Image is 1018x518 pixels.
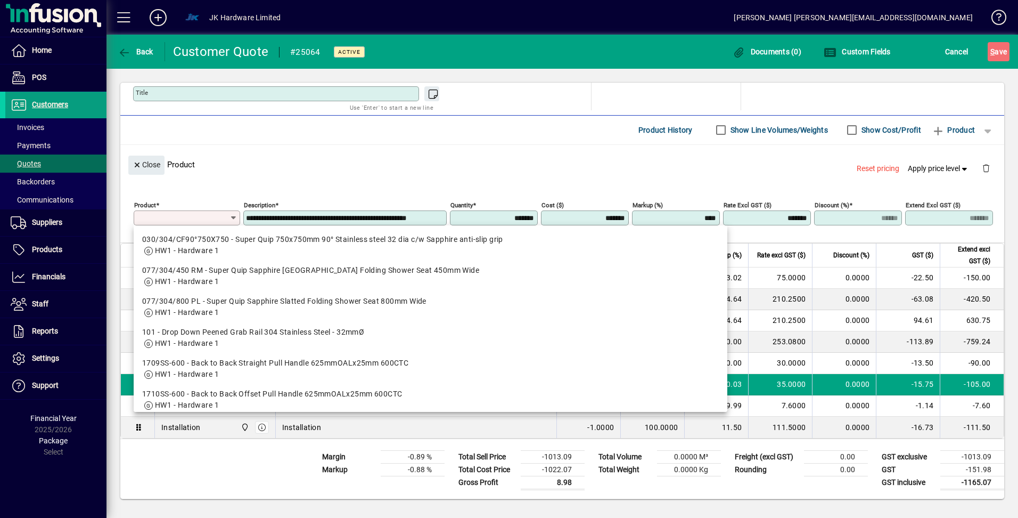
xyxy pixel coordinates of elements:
[338,48,360,55] span: Active
[118,47,153,56] span: Back
[541,201,564,208] mat-label: Cost ($)
[134,322,727,353] mat-option: 101 - Drop Down Peened Grab Rail 304 Stainless Steel - 32mmØ
[876,450,940,463] td: GST exclusive
[908,163,970,174] span: Apply price level
[142,327,719,338] div: 101 - Drop Down Peened Grab Rail 304 Stainless Steel - 32mmØ
[812,395,876,417] td: 0.0000
[620,417,684,438] td: 100.0000
[859,125,921,135] label: Show Cost/Profit
[755,272,806,283] div: 75.0000
[876,476,940,489] td: GST inclusive
[39,436,68,445] span: Package
[812,268,876,289] td: 0.0000
[657,463,721,476] td: 0.0000 Kg
[657,450,721,463] td: 0.0000 M³
[5,37,106,64] a: Home
[521,476,585,489] td: 8.98
[155,401,219,409] span: HW1 - Hardware 1
[161,422,200,433] div: Installation
[729,450,804,463] td: Freight (excl GST)
[155,339,219,347] span: HW1 - Hardware 1
[134,292,727,322] mat-option: 077/304/800 PL - Super Quip Sapphire Slatted Folding Shower Seat 800mm Wide
[450,201,473,208] mat-label: Quantity
[734,9,973,26] div: [PERSON_NAME] [PERSON_NAME][EMAIL_ADDRESS][DOMAIN_NAME]
[728,125,828,135] label: Show Line Volumes/Weights
[587,422,614,433] span: -1.0000
[940,331,1004,353] td: -759.24
[142,358,719,369] div: 1709SS-600 - Back to Back Straight Pull Handle 625mmOALx25mm 600CTC
[5,291,106,318] a: Staff
[381,463,445,476] td: -0.88 %
[812,289,876,310] td: 0.0000
[906,201,960,208] mat-label: Extend excl GST ($)
[940,353,1004,374] td: -90.00
[755,379,806,390] div: 35.0000
[282,422,321,433] span: Installation
[724,201,771,208] mat-label: Rate excl GST ($)
[852,159,904,178] button: Reset pricing
[804,463,868,476] td: 0.00
[821,42,893,61] button: Custom Fields
[5,118,106,136] a: Invoices
[904,159,974,178] button: Apply price level
[732,47,801,56] span: Documents (0)
[5,373,106,399] a: Support
[244,201,275,208] mat-label: Description
[134,261,727,292] mat-option: 077/304/450 RM - Super Quip Sapphire Rimu Folding Shower Seat 450mm Wide
[32,218,62,226] span: Suppliers
[317,450,381,463] td: Margin
[290,44,321,61] div: #25064
[32,272,65,281] span: Financials
[11,159,41,168] span: Quotes
[11,141,51,150] span: Payments
[134,353,727,384] mat-option: 1709SS-600 - Back to Back Straight Pull Handle 625mmOALx25mm 600CTC
[141,8,175,27] button: Add
[11,177,55,186] span: Backorders
[633,201,663,208] mat-label: Markup (%)
[876,268,940,289] td: -22.50
[983,2,1005,37] a: Knowledge Base
[940,476,1004,489] td: -1165.07
[804,450,868,463] td: 0.00
[136,89,148,96] mat-label: Title
[593,463,657,476] td: Total Weight
[684,417,748,438] td: 11.50
[11,123,44,132] span: Invoices
[876,310,940,331] td: 94.61
[634,120,697,140] button: Product History
[453,476,521,489] td: Gross Profit
[381,450,445,463] td: -0.89 %
[32,381,59,390] span: Support
[134,230,727,261] mat-option: 030/304/CF90°750X750 - Super Quip 750x750mm 90° Stainless steel 32 dia c/w Sapphire anti-slip grip
[990,47,995,56] span: S
[942,42,971,61] button: Cancel
[521,463,585,476] td: -1022.07
[30,414,77,423] span: Financial Year
[32,300,48,308] span: Staff
[5,136,106,155] a: Payments
[5,237,106,263] a: Products
[812,310,876,331] td: 0.0000
[142,234,719,245] div: 030/304/CF90°750X750 - Super Quip 750x750mm 90° Stainless steel 32 dia c/w Sapphire anti-slip grip
[824,47,891,56] span: Custom Fields
[126,159,167,169] app-page-header-button: Close
[755,400,806,411] div: 7.6000
[940,310,1004,331] td: 630.75
[988,42,1009,61] button: Save
[5,209,106,236] a: Suppliers
[812,353,876,374] td: 0.0000
[729,42,804,61] button: Documents (0)
[32,354,59,362] span: Settings
[876,331,940,353] td: -113.89
[155,308,219,317] span: HW1 - Hardware 1
[173,43,269,60] div: Customer Quote
[833,249,869,261] span: Discount (%)
[876,417,940,438] td: -16.73
[5,64,106,91] a: POS
[973,156,999,181] button: Delete
[876,395,940,417] td: -1.14
[350,101,433,114] mat-hint: Use 'Enter' to start a new line
[940,374,1004,395] td: -105.00
[32,73,46,82] span: POS
[453,450,521,463] td: Total Sell Price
